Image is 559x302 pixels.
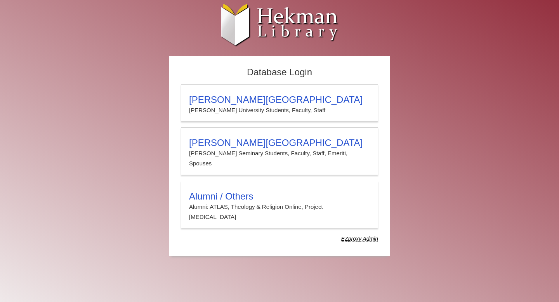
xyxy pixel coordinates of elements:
[189,202,370,222] p: Alumni: ATLAS, Theology & Religion Online, Project [MEDICAL_DATA]
[189,94,370,105] h3: [PERSON_NAME][GEOGRAPHIC_DATA]
[181,127,378,175] a: [PERSON_NAME][GEOGRAPHIC_DATA][PERSON_NAME] Seminary Students, Faculty, Staff, Emeriti, Spouses
[189,137,370,148] h3: [PERSON_NAME][GEOGRAPHIC_DATA]
[189,191,370,202] h3: Alumni / Others
[189,191,370,222] summary: Alumni / OthersAlumni: ATLAS, Theology & Religion Online, Project [MEDICAL_DATA]
[189,105,370,115] p: [PERSON_NAME] University Students, Faculty, Staff
[189,148,370,169] p: [PERSON_NAME] Seminary Students, Faculty, Staff, Emeriti, Spouses
[181,84,378,121] a: [PERSON_NAME][GEOGRAPHIC_DATA][PERSON_NAME] University Students, Faculty, Staff
[341,236,378,242] dfn: Use Alumni login
[177,64,382,80] h2: Database Login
